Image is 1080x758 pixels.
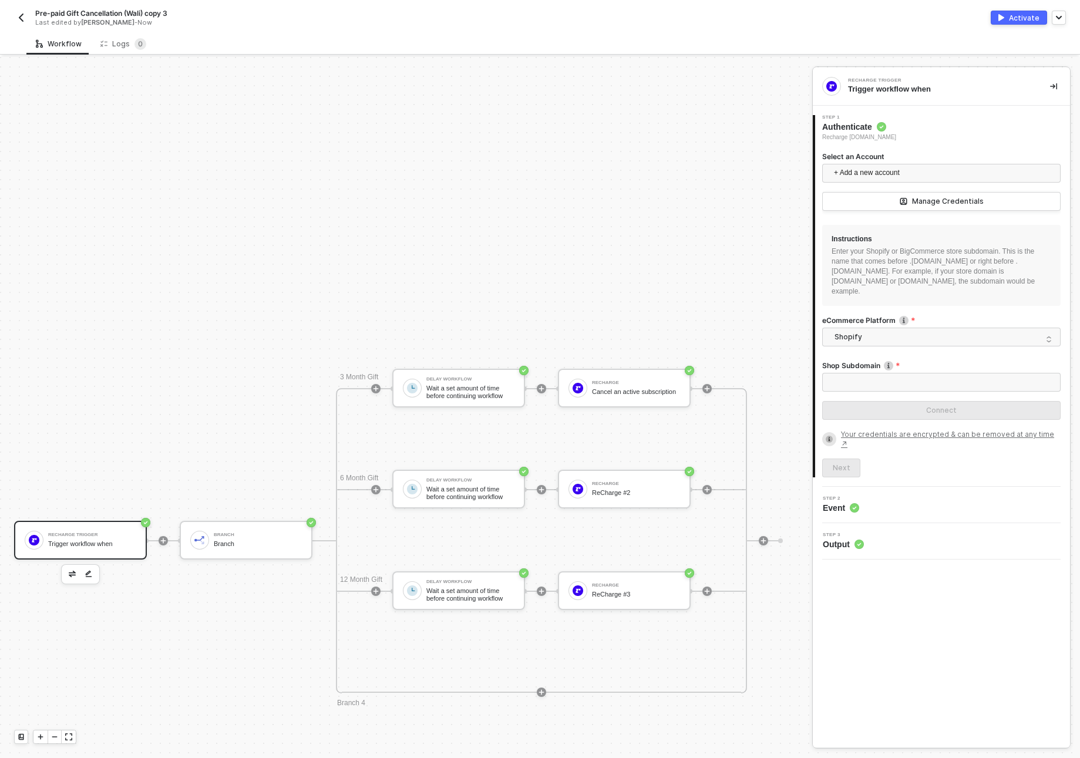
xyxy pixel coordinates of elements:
span: icon-success-page [519,366,529,375]
span: Instructions [832,234,872,244]
span: icon-play [704,385,711,392]
div: Last edited by - Now [35,18,513,27]
img: back [16,13,26,22]
span: Shopify [835,328,1053,346]
div: Trigger workflow when [848,84,1031,95]
span: icon-success-page [519,568,529,578]
span: icon-success-page [685,366,694,375]
button: activateActivate [991,11,1047,25]
img: icon-info [884,361,893,370]
span: icon-success-page [685,568,694,578]
img: icon-info [899,316,909,325]
div: Cancel an active subscription [592,388,680,396]
div: Activate [1009,13,1039,23]
label: Shop Subdomain [822,361,1061,370]
button: edit-cred [82,567,96,581]
span: icon-play [704,486,711,493]
span: + Add a new account [834,164,1054,183]
img: edit-cred [85,570,92,578]
div: Logs [100,38,146,50]
div: Recharge Trigger [848,78,1024,83]
label: eCommerce Platform [822,315,1061,325]
img: icon [194,535,205,545]
label: Select an Account [822,151,1061,161]
div: ReCharge [592,380,680,385]
button: Manage Credentials [822,192,1061,211]
div: ReCharge #2 [592,489,680,497]
span: Recharge [DOMAIN_NAME] [822,133,896,142]
div: 3 Month Gift [340,372,411,383]
div: Trigger workflow when [48,540,136,548]
button: Next [822,459,860,477]
span: icon-success-page [307,518,316,527]
a: Your credentials are encrypted & can be removed at any time ↗ [841,429,1061,449]
span: icon-play [538,588,545,595]
span: icon-play [538,486,545,493]
img: icon [29,535,39,545]
span: icon-play [37,733,44,740]
span: icon-collapse-right [1050,83,1057,90]
span: icon-play [704,588,711,595]
span: icon-minus [51,733,58,740]
div: Wait a set amount of time before continuing workflow [426,486,514,500]
div: Delay Workflow [426,580,514,584]
img: activate [998,14,1004,21]
span: icon-play [538,689,545,696]
div: Delay Workflow [426,377,514,382]
img: edit-cred [69,571,76,577]
img: icon [407,383,418,393]
span: Step 2 [823,496,859,501]
span: Authenticate [822,121,896,133]
img: icon [573,383,583,393]
span: icon-play [760,537,767,544]
div: Delay Workflow [426,478,514,483]
div: ReCharge [592,583,680,588]
img: icon [573,585,583,596]
div: Wait a set amount of time before continuing workflow [426,385,514,399]
div: Manage Credentials [912,197,984,206]
span: [PERSON_NAME] [81,18,134,26]
span: Step 3 [823,533,864,537]
div: Branch [214,540,302,548]
div: ReCharge #3 [592,591,680,598]
input: Shop Subdomain [822,373,1061,392]
span: icon-play [372,385,379,392]
img: icon [573,484,583,494]
div: 12 Month Gift [340,574,411,586]
button: back [14,11,28,25]
div: ReCharge [592,481,680,486]
img: icon [407,484,418,494]
div: Branch [214,533,302,537]
span: Step 1 [822,115,896,120]
img: icon [407,585,418,596]
p: Enter your Shopify or BigCommerce store subdomain. This is the name that comes before .[DOMAIN_NA... [832,247,1051,297]
span: icon-play [372,588,379,595]
span: icon-play [160,537,167,544]
span: Event [823,502,859,514]
div: Wait a set amount of time before continuing workflow [426,587,514,602]
sup: 0 [134,38,146,50]
div: Branch 4 [337,698,408,709]
span: Output [823,538,864,550]
span: icon-play [538,385,545,392]
span: icon-success-page [141,518,150,527]
div: Workflow [36,39,82,49]
span: icon-success-page [519,467,529,476]
button: Connect [822,401,1061,420]
span: Pre-paid Gift Cancellation (Wali) copy 3 [35,8,167,18]
div: Recharge Trigger [48,533,136,537]
span: icon-manage-credentials [900,198,907,205]
img: integration-icon [826,81,837,92]
button: edit-cred [65,567,79,581]
span: icon-play [372,486,379,493]
span: icon-expand [65,733,72,740]
div: 6 Month Gift [340,473,411,484]
span: icon-success-page [685,467,694,476]
div: Step 1Authenticate Recharge [DOMAIN_NAME]Select an Account+ Add a new accountManage CredentialsIn... [813,115,1070,477]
